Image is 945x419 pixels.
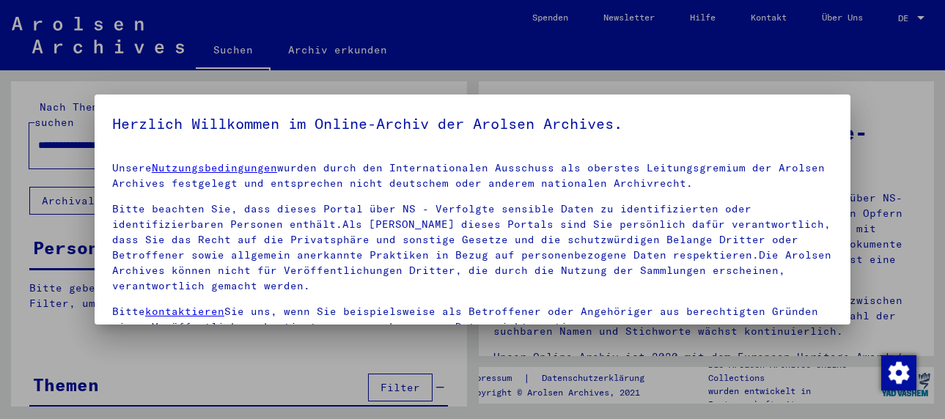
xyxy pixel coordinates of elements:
[881,355,916,390] img: Zustimmung ändern
[145,305,224,318] a: kontaktieren
[112,304,833,335] p: Bitte Sie uns, wenn Sie beispielsweise als Betroffener oder Angehöriger aus berechtigten Gründen ...
[152,161,277,174] a: Nutzungsbedingungen
[112,160,833,191] p: Unsere wurden durch den Internationalen Ausschuss als oberstes Leitungsgremium der Arolsen Archiv...
[112,201,833,294] p: Bitte beachten Sie, dass dieses Portal über NS - Verfolgte sensible Daten zu identifizierten oder...
[112,112,833,136] h5: Herzlich Willkommen im Online-Archiv der Arolsen Archives.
